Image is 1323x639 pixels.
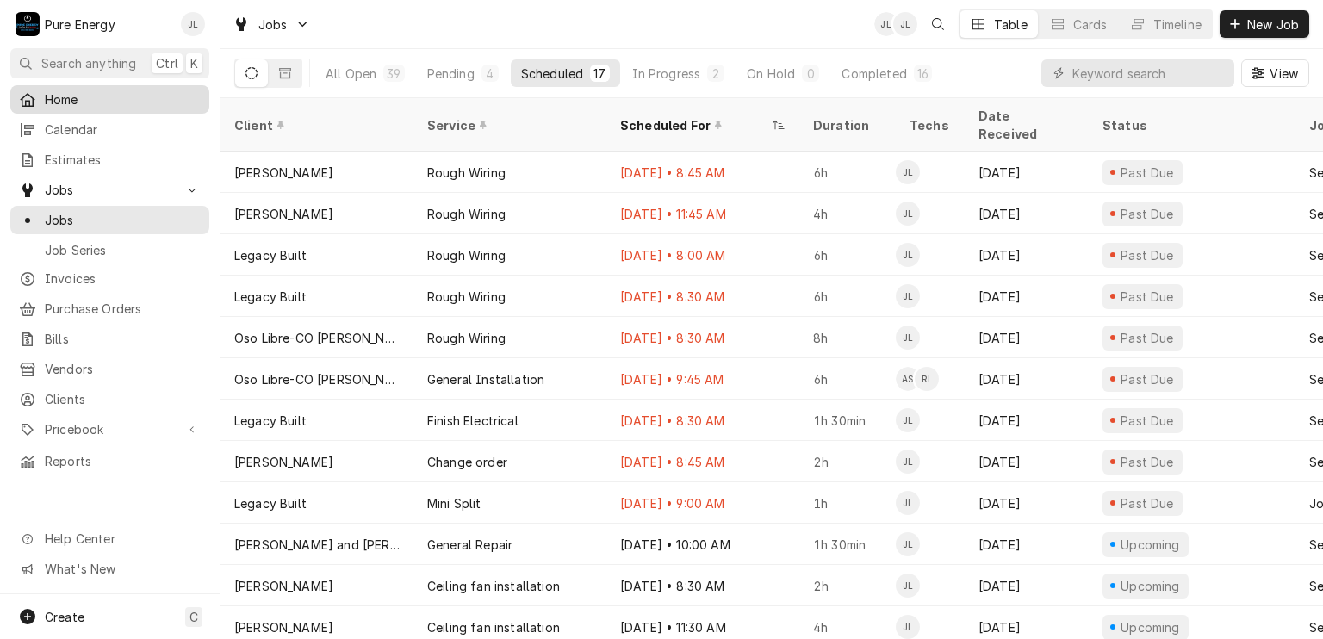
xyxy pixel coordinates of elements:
div: Oso Libre-CO [PERSON_NAME] [234,329,400,347]
div: JL [874,12,898,36]
div: Mini Split [427,494,481,512]
div: [DATE] [965,234,1089,276]
div: RL [915,367,939,391]
div: Pending [427,65,475,83]
div: James Linnenkamp's Avatar [896,491,920,515]
span: Jobs [45,181,175,199]
button: Open search [924,10,952,38]
div: 6h [799,358,896,400]
div: Rough Wiring [427,246,506,264]
a: Go to Jobs [10,176,209,204]
div: [DATE] [965,441,1089,482]
div: [DATE] • 9:00 AM [606,482,799,524]
div: Scheduled For [620,116,768,134]
div: Cards [1073,16,1108,34]
div: Table [994,16,1028,34]
div: AS [896,367,920,391]
div: Scheduled [521,65,583,83]
div: Client [234,116,396,134]
span: Search anything [41,54,136,72]
div: Legacy Built [234,288,307,306]
div: Upcoming [1119,618,1183,636]
div: Albert Hernandez Soto's Avatar [896,367,920,391]
div: JL [896,284,920,308]
div: James Linnenkamp's Avatar [896,450,920,474]
span: Purchase Orders [45,300,201,318]
div: Rough Wiring [427,164,506,182]
div: 6h [799,152,896,193]
div: General Installation [427,370,544,388]
span: Vendors [45,360,201,378]
div: Upcoming [1119,577,1183,595]
div: JL [896,243,920,267]
div: Change order [427,453,507,471]
a: Clients [10,385,209,413]
a: Go to Help Center [10,524,209,553]
div: 1h [799,482,896,524]
span: Help Center [45,530,199,548]
div: 6h [799,234,896,276]
div: Past Due [1119,164,1177,182]
div: JL [896,202,920,226]
div: 2h [799,565,896,606]
div: 17 [593,65,606,83]
div: [DATE] • 8:30 AM [606,565,799,606]
span: C [189,608,198,626]
div: Completed [842,65,906,83]
div: Rough Wiring [427,205,506,223]
div: [PERSON_NAME] and [PERSON_NAME] [234,536,400,554]
div: JL [896,450,920,474]
div: 4 [485,65,495,83]
div: James Linnenkamp's Avatar [896,202,920,226]
div: 8h [799,317,896,358]
div: Status [1102,116,1278,134]
div: [DATE] • 10:00 AM [606,524,799,565]
div: 2 [711,65,721,83]
a: Purchase Orders [10,295,209,323]
div: Past Due [1119,288,1177,306]
a: Calendar [10,115,209,144]
div: James Linnenkamp's Avatar [896,326,920,350]
a: Reports [10,447,209,475]
a: Bills [10,325,209,353]
div: 4h [799,193,896,234]
div: Past Due [1119,205,1177,223]
a: Home [10,85,209,114]
div: [DATE] [965,358,1089,400]
div: Rough Wiring [427,288,506,306]
a: Job Series [10,236,209,264]
a: Jobs [10,206,209,234]
div: Finish Electrical [427,412,519,430]
div: Pure Energy's Avatar [16,12,40,36]
div: [DATE] • 8:45 AM [606,441,799,482]
div: Legacy Built [234,246,307,264]
div: JL [893,12,917,36]
div: [DATE] [965,152,1089,193]
div: Legacy Built [234,494,307,512]
div: JL [896,615,920,639]
span: Estimates [45,151,201,169]
div: 16 [917,65,929,83]
div: 1h 30min [799,524,896,565]
div: JL [896,574,920,598]
div: [DATE] [965,317,1089,358]
div: [DATE] • 8:30 AM [606,276,799,317]
div: Ceiling fan installation [427,618,560,636]
div: James Linnenkamp's Avatar [896,284,920,308]
div: [PERSON_NAME] [234,164,333,182]
div: James Linnenkamp's Avatar [896,160,920,184]
span: Pricebook [45,420,175,438]
div: Rodolfo Hernandez Lorenzo's Avatar [915,367,939,391]
div: [DATE] • 8:30 AM [606,317,799,358]
div: James Linnenkamp's Avatar [893,12,917,36]
div: JL [896,326,920,350]
div: James Linnenkamp's Avatar [896,243,920,267]
span: Clients [45,390,201,408]
div: JL [181,12,205,36]
div: [DATE] • 11:45 AM [606,193,799,234]
a: Go to What's New [10,555,209,583]
div: Upcoming [1119,536,1183,554]
input: Keyword search [1072,59,1226,87]
span: View [1266,65,1301,83]
a: Go to Jobs [226,10,317,39]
